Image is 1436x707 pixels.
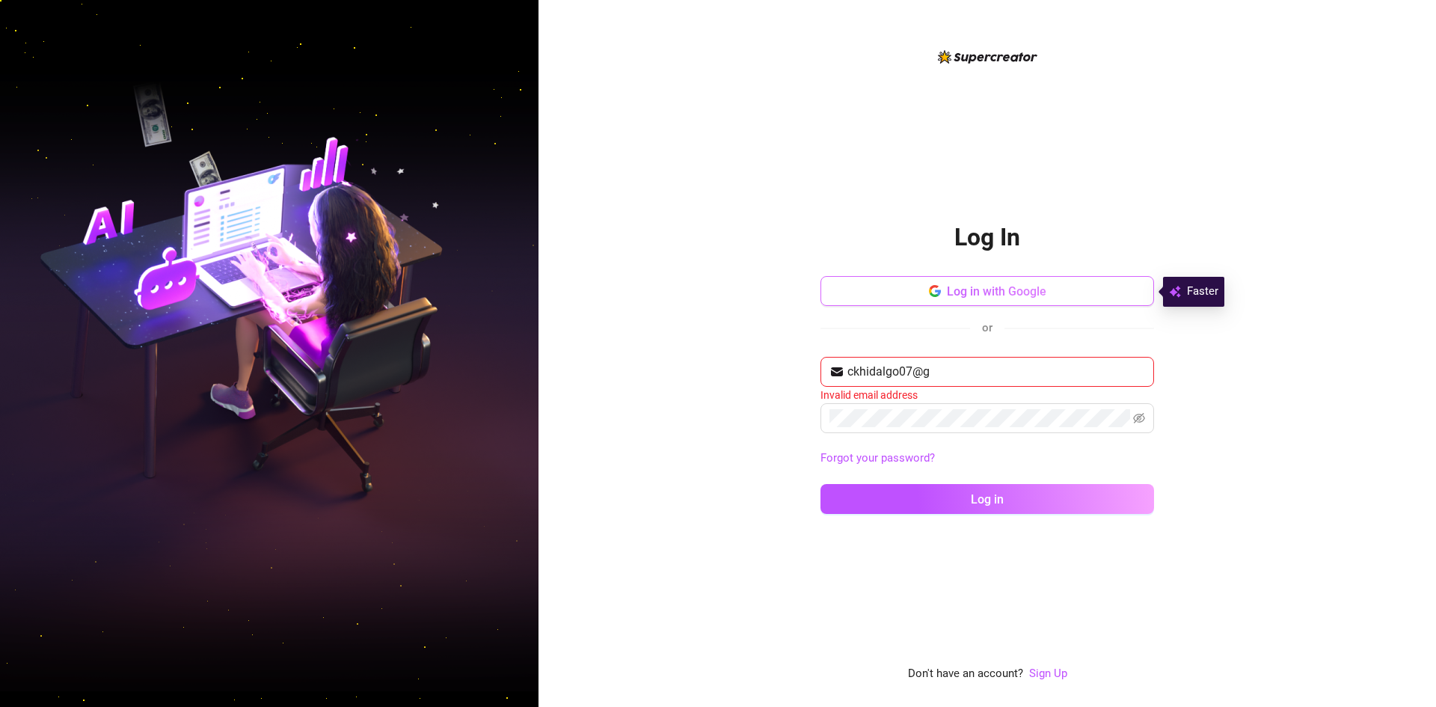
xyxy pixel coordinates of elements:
a: Sign Up [1029,665,1067,683]
a: Forgot your password? [820,450,1154,468]
a: Sign Up [1029,667,1067,680]
span: Don't have an account? [908,665,1023,683]
a: Forgot your password? [820,451,935,465]
input: Your email [847,363,1145,381]
h2: Log In [954,222,1020,253]
span: Faster [1187,283,1218,301]
span: Log in [971,492,1004,506]
span: Log in with Google [947,284,1046,299]
div: Invalid email address [820,387,1154,403]
button: Log in [820,484,1154,514]
img: logo-BBDzfeDw.svg [938,50,1037,64]
span: or [982,321,992,334]
button: Log in with Google [820,276,1154,306]
img: svg%3e [1169,283,1181,301]
span: eye-invisible [1133,412,1145,424]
